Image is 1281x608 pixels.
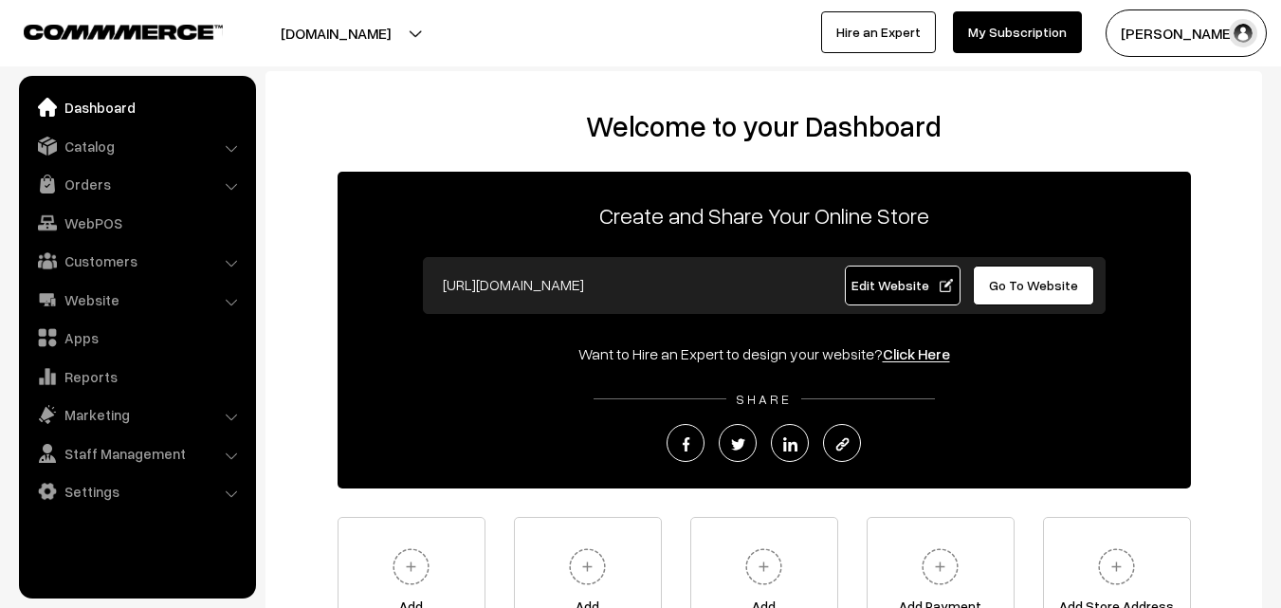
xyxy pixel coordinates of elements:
a: Dashboard [24,90,249,124]
img: plus.svg [1090,541,1143,593]
a: Reports [24,359,249,394]
a: Settings [24,474,249,508]
button: [DOMAIN_NAME] [214,9,457,57]
img: plus.svg [914,541,966,593]
a: Marketing [24,397,249,432]
a: My Subscription [953,11,1082,53]
p: Create and Share Your Online Store [338,198,1191,232]
a: Orders [24,167,249,201]
a: Click Here [883,344,950,363]
img: plus.svg [738,541,790,593]
h2: Welcome to your Dashboard [284,109,1243,143]
img: user [1229,19,1257,47]
a: WebPOS [24,206,249,240]
span: Go To Website [989,277,1078,293]
img: COMMMERCE [24,25,223,39]
img: plus.svg [561,541,613,593]
a: Staff Management [24,436,249,470]
span: Edit Website [851,277,953,293]
a: Catalog [24,129,249,163]
a: Customers [24,244,249,278]
a: Go To Website [973,266,1095,305]
div: Want to Hire an Expert to design your website? [338,342,1191,365]
a: COMMMERCE [24,19,190,42]
button: [PERSON_NAME] [1106,9,1267,57]
img: plus.svg [385,541,437,593]
a: Apps [24,321,249,355]
a: Edit Website [845,266,961,305]
a: Hire an Expert [821,11,936,53]
a: Website [24,283,249,317]
span: SHARE [726,391,801,407]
